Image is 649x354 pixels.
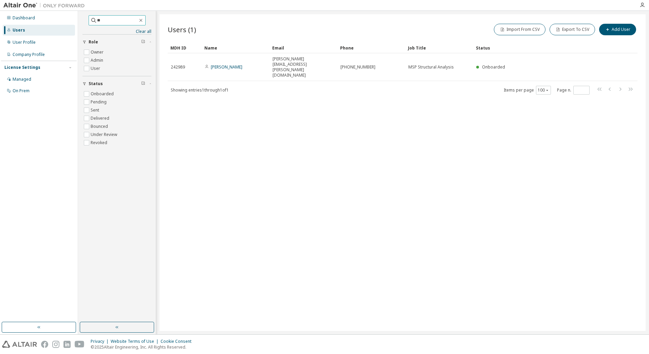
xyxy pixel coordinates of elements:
img: Altair One [3,2,88,9]
button: Export To CSV [550,24,595,35]
span: Role [89,39,98,45]
div: Website Terms of Use [111,339,161,344]
label: Delivered [91,114,111,122]
span: Status [89,81,103,86]
label: Pending [91,98,108,106]
button: Role [82,35,151,50]
button: Add User [599,24,636,35]
button: Status [82,76,151,91]
div: User Profile [13,40,36,45]
div: Email [272,42,335,53]
label: Admin [91,56,105,64]
div: Status [476,42,602,53]
span: [PHONE_NUMBER] [340,64,375,70]
div: Users [13,27,25,33]
label: Onboarded [91,90,115,98]
div: Cookie Consent [161,339,196,344]
span: Showing entries 1 through 1 of 1 [171,87,229,93]
label: Bounced [91,122,109,131]
span: Users (1) [168,25,196,34]
div: Managed [13,77,31,82]
div: Name [204,42,267,53]
span: Clear filter [141,39,145,45]
img: altair_logo.svg [2,341,37,348]
a: [PERSON_NAME] [211,64,242,70]
a: Clear all [82,29,151,34]
img: instagram.svg [52,341,59,348]
img: youtube.svg [75,341,85,348]
div: Phone [340,42,403,53]
span: Onboarded [482,64,505,70]
p: © 2025 Altair Engineering, Inc. All Rights Reserved. [91,344,196,350]
div: License Settings [4,65,40,70]
div: Job Title [408,42,470,53]
span: Items per page [504,86,551,95]
label: Sent [91,106,100,114]
span: Page n. [557,86,590,95]
span: MSP Structural Analysis [408,64,454,70]
label: Revoked [91,139,109,147]
button: 100 [538,87,549,93]
label: Under Review [91,131,118,139]
div: Privacy [91,339,111,344]
div: On Prem [13,88,30,94]
span: [PERSON_NAME][EMAIL_ADDRESS][PERSON_NAME][DOMAIN_NAME] [273,56,334,78]
div: Company Profile [13,52,45,57]
img: facebook.svg [41,341,48,348]
label: Owner [91,48,105,56]
span: Clear filter [141,81,145,86]
label: User [91,64,101,73]
img: linkedin.svg [63,341,71,348]
div: Dashboard [13,15,35,21]
div: MDH ID [170,42,199,53]
span: 242989 [171,64,185,70]
button: Import From CSV [494,24,545,35]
